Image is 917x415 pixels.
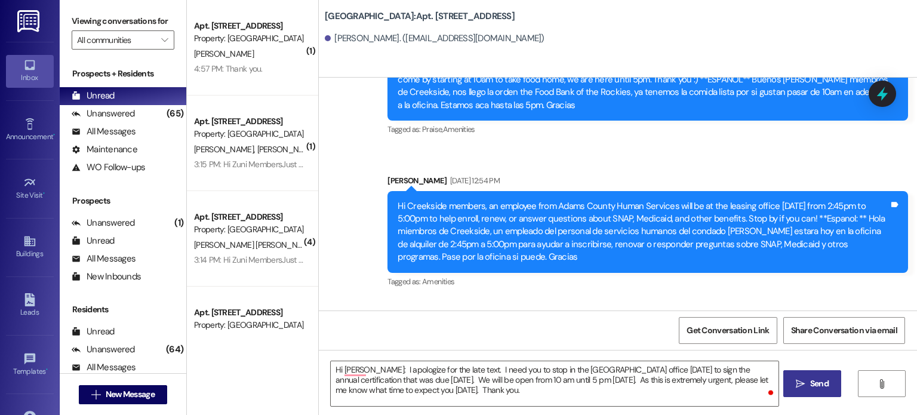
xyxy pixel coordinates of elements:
div: WO Follow-ups [72,161,145,174]
div: All Messages [72,125,136,138]
div: Unanswered [72,217,135,229]
div: Unread [72,325,115,338]
div: 4:57 PM: Thank you. [194,63,263,74]
span: Praise , [422,124,442,134]
span: • [46,365,48,374]
div: (65) [164,104,186,123]
div: Apt. [STREET_ADDRESS] [194,20,304,32]
i:  [877,379,886,389]
div: Residents [60,303,186,316]
div: Property: [GEOGRAPHIC_DATA] [194,32,304,45]
span: • [53,131,55,139]
div: Property: [GEOGRAPHIC_DATA] [194,128,304,140]
span: Send [810,377,829,390]
button: Send [783,370,841,397]
div: All Messages [72,361,136,374]
button: New Message [79,385,167,404]
label: Viewing conversations for [72,12,174,30]
span: Amenities [443,124,475,134]
i:  [91,390,100,399]
img: ResiDesk Logo [17,10,42,32]
div: Unanswered [72,343,135,356]
a: Buildings [6,231,54,263]
div: Unread [72,90,115,102]
span: Amenities [422,276,454,287]
span: Get Conversation Link [687,324,769,337]
span: [PERSON_NAME] [257,144,317,155]
span: • [43,189,45,198]
i:  [796,379,805,389]
div: Hi Creekside members, an employee from Adams County Human Services will be at the leasing office ... [398,200,889,264]
div: Tagged as: [387,273,908,290]
div: Property: [GEOGRAPHIC_DATA] [194,319,304,331]
span: [PERSON_NAME] [PERSON_NAME] [194,239,315,250]
div: [PERSON_NAME] [387,174,908,191]
div: Prospects [60,195,186,207]
div: Apt. [STREET_ADDRESS] [194,211,304,223]
div: Unanswered [72,107,135,120]
div: New Inbounds [72,270,141,283]
div: Property: [GEOGRAPHIC_DATA] [194,223,304,236]
div: [DATE] 12:54 PM [447,174,500,187]
a: Inbox [6,55,54,87]
button: Get Conversation Link [679,317,777,344]
span: [PERSON_NAME] [194,48,254,59]
div: [PERSON_NAME]. ([EMAIL_ADDRESS][DOMAIN_NAME]) [325,32,544,45]
span: New Message [106,388,155,401]
input: All communities [77,30,155,50]
div: Maintenance [72,143,137,156]
span: Share Conversation via email [791,324,897,337]
div: Apt. [STREET_ADDRESS] [194,115,304,128]
div: (64) [163,340,186,359]
a: Templates • [6,349,54,381]
div: Unread [72,235,115,247]
div: (1) [171,214,186,232]
a: Leads [6,290,54,322]
textarea: To enrich screen reader interactions, please activate Accessibility in Grammarly extension settings [331,361,778,406]
span: [PERSON_NAME] [194,144,257,155]
i:  [161,35,168,45]
div: Apt. [STREET_ADDRESS] [194,306,304,319]
a: Site Visit • [6,173,54,205]
button: Share Conversation via email [783,317,905,344]
div: Tagged as: [387,121,908,138]
b: [GEOGRAPHIC_DATA]: Apt. [STREET_ADDRESS] [325,10,515,23]
div: Good morning Creekside members, we received the Food Bank of the Rockies order and have the food ... [398,61,889,112]
div: All Messages [72,253,136,265]
div: Prospects + Residents [60,67,186,80]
